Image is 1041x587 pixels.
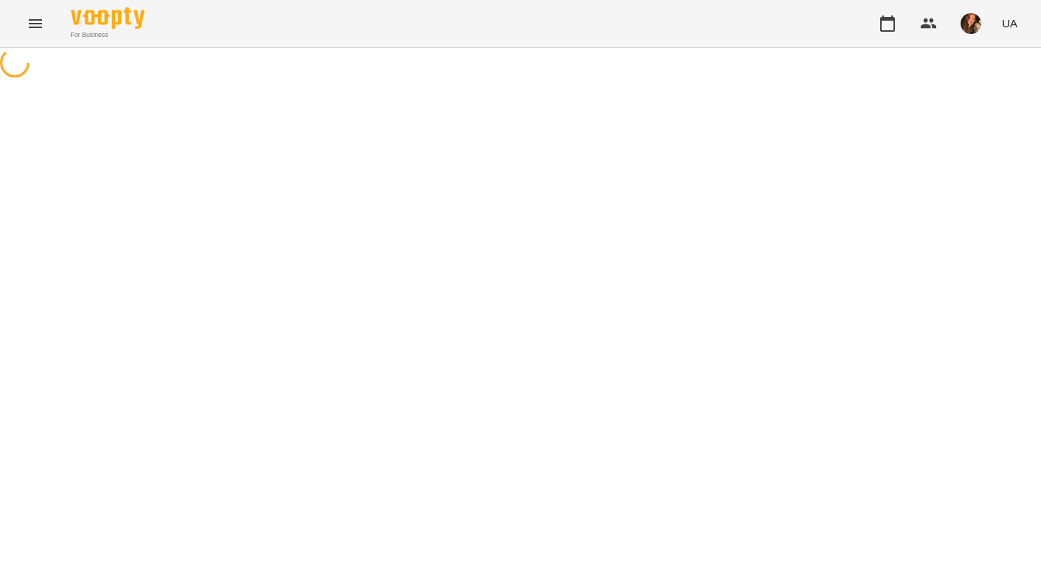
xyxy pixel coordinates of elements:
img: ab4009e934c7439b32ac48f4cd77c683.jpg [961,13,981,34]
button: Menu [18,6,53,41]
span: For Business [71,30,145,40]
button: UA [996,10,1023,37]
span: UA [1002,16,1017,31]
img: Voopty Logo [71,7,145,29]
